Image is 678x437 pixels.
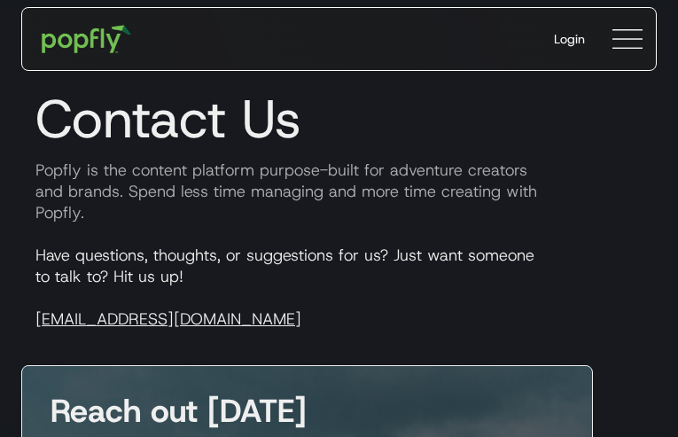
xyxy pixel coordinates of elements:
[35,308,301,330] a: [EMAIL_ADDRESS][DOMAIN_NAME]
[540,16,599,62] a: Login
[21,160,657,223] p: Popfly is the content platform purpose-built for adventure creators and brands. Spend less time m...
[21,87,657,151] h1: Contact Us
[21,245,657,330] p: Have questions, thoughts, or suggestions for us? Just want someone to talk to? Hit us up!
[554,30,585,48] div: Login
[29,12,144,66] a: home
[51,389,307,432] strong: Reach out [DATE]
